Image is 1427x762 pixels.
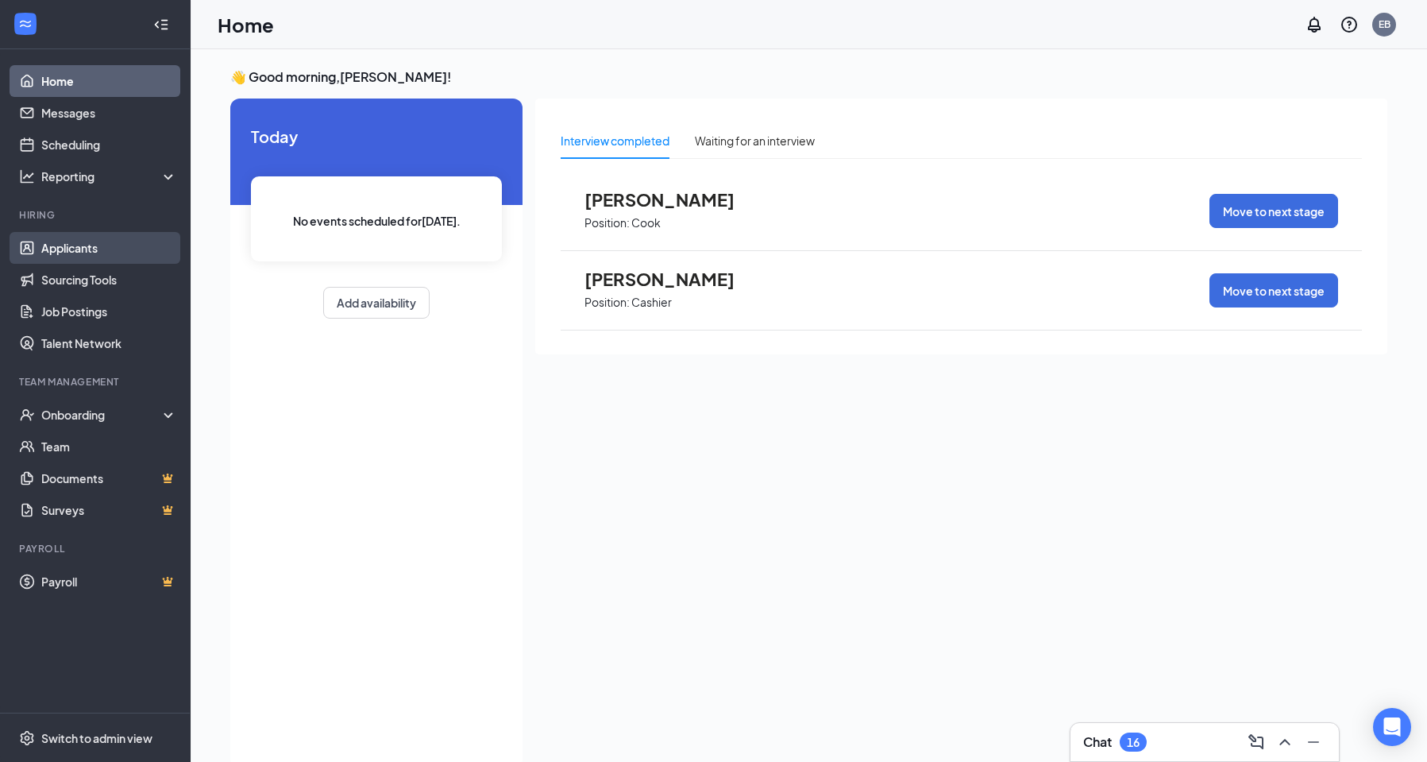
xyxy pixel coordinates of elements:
[584,189,759,210] span: [PERSON_NAME]
[584,269,759,289] span: [PERSON_NAME]
[41,129,177,161] a: Scheduling
[1209,273,1338,308] button: Move to next stage
[153,17,169,33] svg: Collapse
[19,730,35,746] svg: Settings
[1340,15,1359,34] svg: QuestionInfo
[1247,733,1266,752] svg: ComposeMessage
[19,168,35,184] svg: Analysis
[293,212,461,230] span: No events scheduled for [DATE] .
[1272,729,1298,755] button: ChevronUp
[251,124,502,149] span: Today
[1305,15,1324,34] svg: Notifications
[41,327,177,359] a: Talent Network
[41,730,152,746] div: Switch to admin view
[1209,194,1338,228] button: Move to next stage
[323,287,430,319] button: Add availability
[695,132,815,149] div: Waiting for an interview
[41,431,177,462] a: Team
[19,407,35,423] svg: UserCheck
[1373,708,1411,746] div: Open Intercom Messenger
[1244,729,1269,755] button: ComposeMessage
[19,542,174,555] div: Payroll
[41,494,177,526] a: SurveysCrown
[41,566,177,598] a: PayrollCrown
[19,375,174,389] div: Team Management
[561,132,669,149] div: Interview completed
[41,232,177,264] a: Applicants
[218,11,274,38] h1: Home
[1083,733,1112,751] h3: Chat
[1304,733,1323,752] svg: Minimize
[41,407,164,423] div: Onboarding
[19,208,174,222] div: Hiring
[631,215,661,230] p: Cook
[1379,17,1390,31] div: EB
[631,295,672,310] p: Cashier
[41,462,177,494] a: DocumentsCrown
[41,264,177,296] a: Sourcing Tools
[230,68,1387,86] h3: 👋 Good morning, [PERSON_NAME] !
[41,65,177,97] a: Home
[1127,736,1140,749] div: 16
[41,97,177,129] a: Messages
[584,215,630,230] p: Position:
[584,295,630,310] p: Position:
[17,16,33,32] svg: WorkstreamLogo
[1275,733,1294,752] svg: ChevronUp
[41,168,178,184] div: Reporting
[1301,729,1326,755] button: Minimize
[41,296,177,327] a: Job Postings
